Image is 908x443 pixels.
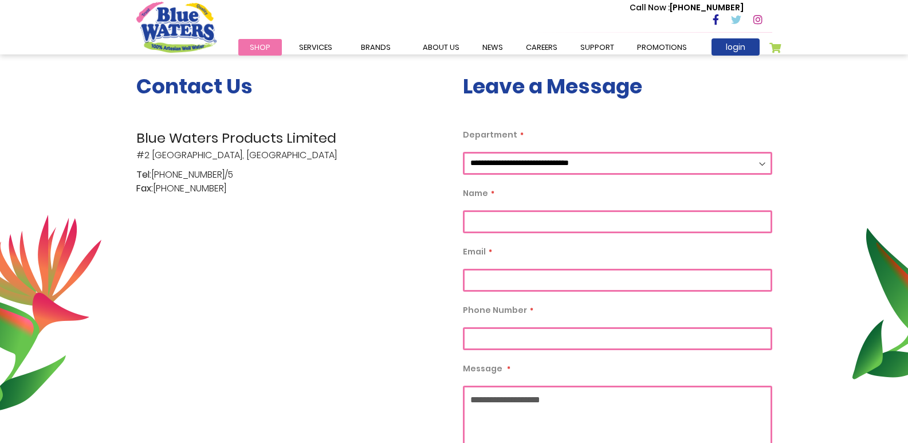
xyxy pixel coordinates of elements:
p: [PHONE_NUMBER]/5 [PHONE_NUMBER] [136,168,446,195]
span: Email [463,246,486,257]
a: about us [411,39,471,56]
p: [PHONE_NUMBER] [630,2,744,14]
span: Call Now : [630,2,670,13]
span: Department [463,129,517,140]
h3: Leave a Message [463,74,772,99]
span: Shop [250,42,270,53]
a: careers [514,39,569,56]
p: #2 [GEOGRAPHIC_DATA], [GEOGRAPHIC_DATA] [136,128,446,162]
a: Promotions [626,39,698,56]
a: News [471,39,514,56]
span: Name [463,187,488,199]
span: Fax: [136,182,153,195]
a: support [569,39,626,56]
a: store logo [136,2,217,52]
span: Phone Number [463,304,527,316]
span: Message [463,363,502,374]
a: login [712,38,760,56]
span: Tel: [136,168,151,182]
h3: Contact Us [136,74,446,99]
span: Services [299,42,332,53]
span: Brands [361,42,391,53]
span: Blue Waters Products Limited [136,128,446,148]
